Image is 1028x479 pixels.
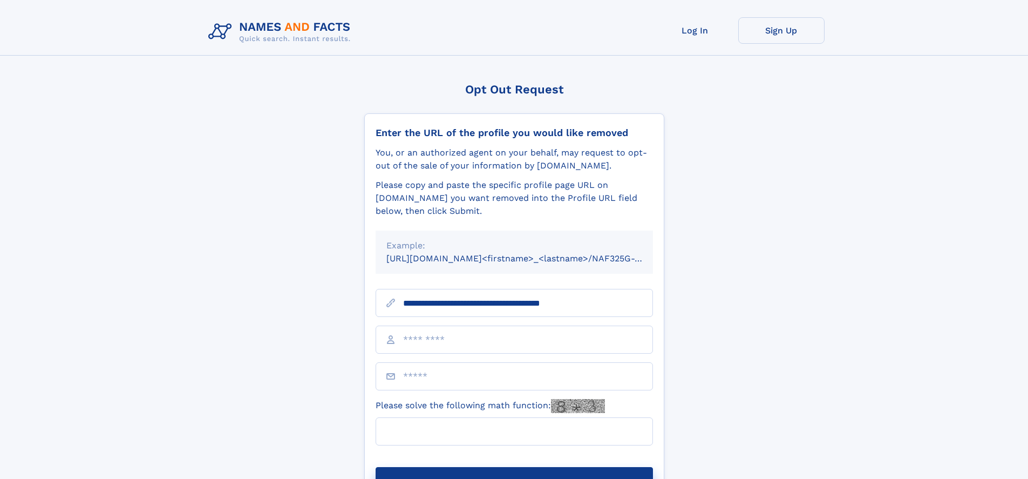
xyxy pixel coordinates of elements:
a: Log In [652,17,738,44]
div: Please copy and paste the specific profile page URL on [DOMAIN_NAME] you want removed into the Pr... [376,179,653,218]
div: You, or an authorized agent on your behalf, may request to opt-out of the sale of your informatio... [376,146,653,172]
a: Sign Up [738,17,825,44]
div: Example: [386,239,642,252]
img: Logo Names and Facts [204,17,359,46]
div: Opt Out Request [364,83,664,96]
small: [URL][DOMAIN_NAME]<firstname>_<lastname>/NAF325G-xxxxxxxx [386,253,673,264]
label: Please solve the following math function: [376,399,605,413]
div: Enter the URL of the profile you would like removed [376,127,653,139]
